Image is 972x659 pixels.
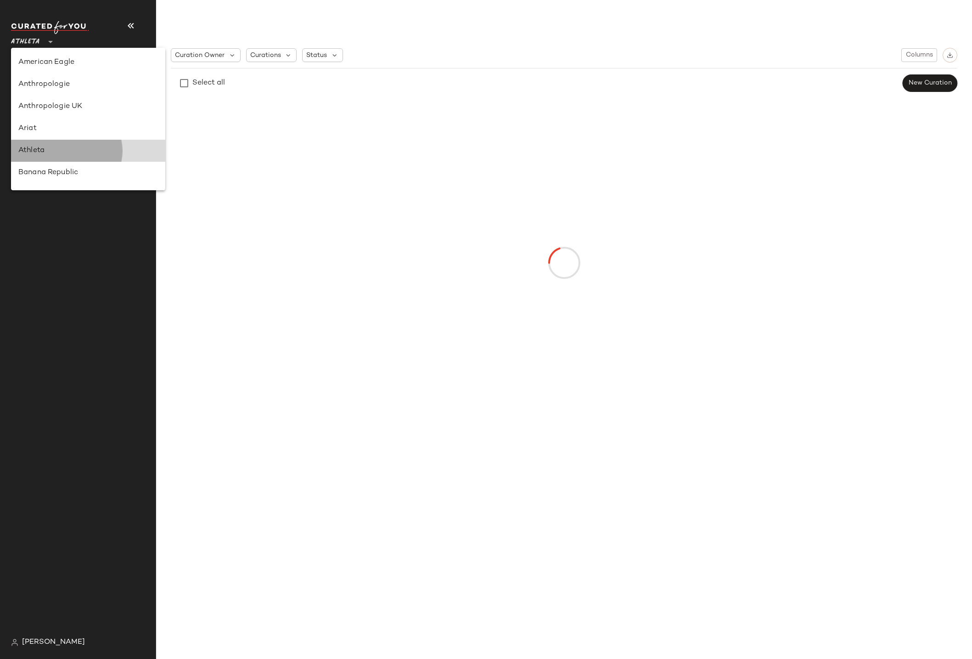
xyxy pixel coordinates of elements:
[908,80,952,87] span: New Curation
[903,74,957,92] button: New Curation
[11,639,18,646] img: svg%3e
[905,51,933,59] span: Columns
[11,21,89,34] img: cfy_white_logo.C9jOOHJF.svg
[31,127,91,138] span: Global Clipboards
[11,31,39,48] span: Athleta
[15,91,24,100] img: svg%3e
[31,109,72,119] span: All Products
[22,637,85,648] span: [PERSON_NAME]
[250,51,281,60] span: Curations
[306,51,327,60] span: Status
[192,78,225,89] div: Select all
[175,51,225,60] span: Curation Owner
[947,52,953,58] img: svg%3e
[29,91,66,101] span: Dashboard
[901,48,937,62] button: Columns
[91,127,103,138] span: (0)
[31,146,64,156] span: Curations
